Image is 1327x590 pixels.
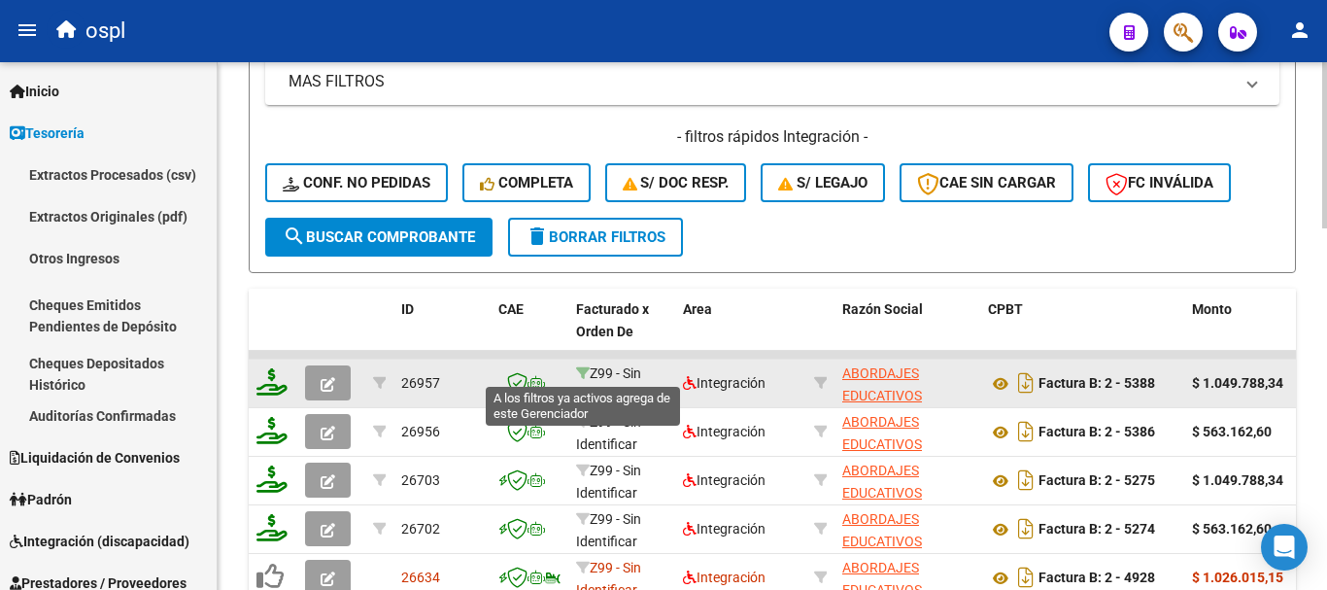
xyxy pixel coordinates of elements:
button: FC Inválida [1088,163,1231,202]
span: Liquidación de Convenios [10,447,180,469]
div: 30715874136 [842,460,972,501]
datatable-header-cell: Razón Social [834,289,980,374]
button: Borrar Filtros [508,218,683,257]
span: Padrón [10,489,72,510]
span: Integración [683,424,766,439]
div: 30715874136 [842,508,972,549]
span: S/ legajo [778,174,868,191]
span: Integración [683,472,766,488]
span: CAE [498,301,524,317]
mat-icon: delete [526,225,549,248]
span: Integración [683,570,766,585]
datatable-header-cell: Area [675,289,806,374]
datatable-header-cell: CAE [491,289,568,374]
span: Integración [683,521,766,537]
mat-icon: person [1288,18,1311,42]
mat-panel-title: MAS FILTROS [289,71,1233,92]
h4: - filtros rápidos Integración - [265,126,1279,148]
span: Buscar Comprobante [283,228,475,246]
span: ID [401,301,414,317]
strong: $ 563.162,60 [1192,424,1272,439]
div: 30715874136 [842,363,972,403]
i: Descargar documento [1013,367,1038,399]
strong: $ 1.049.788,34 [1192,472,1283,488]
span: Tesorería [10,122,85,144]
strong: Factura B: 2 - 5274 [1038,522,1155,538]
button: Buscar Comprobante [265,218,493,257]
strong: Factura B: 2 - 5386 [1038,425,1155,440]
span: Borrar Filtros [526,228,665,246]
button: S/ legajo [761,163,885,202]
span: Z99 - Sin Identificar [576,463,641,501]
mat-expansion-panel-header: MAS FILTROS [265,58,1279,105]
span: Area [683,301,712,317]
datatable-header-cell: Facturado x Orden De [568,289,675,374]
span: FC Inválida [1106,174,1213,191]
strong: Factura B: 2 - 4928 [1038,571,1155,586]
div: 30715874136 [842,411,972,452]
span: Conf. no pedidas [283,174,430,191]
span: Inicio [10,81,59,102]
button: S/ Doc Resp. [605,163,747,202]
span: Z99 - Sin Identificar [576,511,641,549]
datatable-header-cell: ID [393,289,491,374]
span: Z99 - Sin Identificar [576,365,641,403]
datatable-header-cell: CPBT [980,289,1184,374]
button: Conf. no pedidas [265,163,448,202]
div: Open Intercom Messenger [1261,524,1308,571]
strong: $ 563.162,60 [1192,521,1272,537]
button: CAE SIN CARGAR [900,163,1073,202]
span: Razón Social [842,301,923,317]
strong: Factura B: 2 - 5388 [1038,376,1155,392]
span: Facturado x Orden De [576,301,649,339]
button: Completa [462,163,591,202]
span: Completa [480,174,573,191]
span: 26702 [401,521,440,537]
span: CPBT [988,301,1023,317]
span: ABORDAJES EDUCATIVOS EMPATIA SA [842,511,922,572]
span: Monto [1192,301,1232,317]
span: 26634 [401,570,440,585]
span: Integración (discapacidad) [10,531,189,552]
span: S/ Doc Resp. [623,174,730,191]
i: Descargar documento [1013,465,1038,496]
datatable-header-cell: Monto [1184,289,1301,374]
strong: Factura B: 2 - 5275 [1038,473,1155,489]
span: 26703 [401,472,440,488]
span: ABORDAJES EDUCATIVOS EMPATIA SA [842,414,922,474]
span: 26956 [401,424,440,439]
span: Z99 - Sin Identificar [576,414,641,452]
mat-icon: menu [16,18,39,42]
span: ospl [85,10,125,52]
span: CAE SIN CARGAR [917,174,1056,191]
span: ABORDAJES EDUCATIVOS EMPATIA SA [842,463,922,523]
i: Descargar documento [1013,513,1038,544]
i: Descargar documento [1013,416,1038,447]
strong: $ 1.049.788,34 [1192,375,1283,391]
span: 26957 [401,375,440,391]
span: Integración [683,375,766,391]
strong: $ 1.026.015,15 [1192,570,1283,585]
mat-icon: search [283,225,306,248]
span: ABORDAJES EDUCATIVOS EMPATIA SA [842,365,922,426]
